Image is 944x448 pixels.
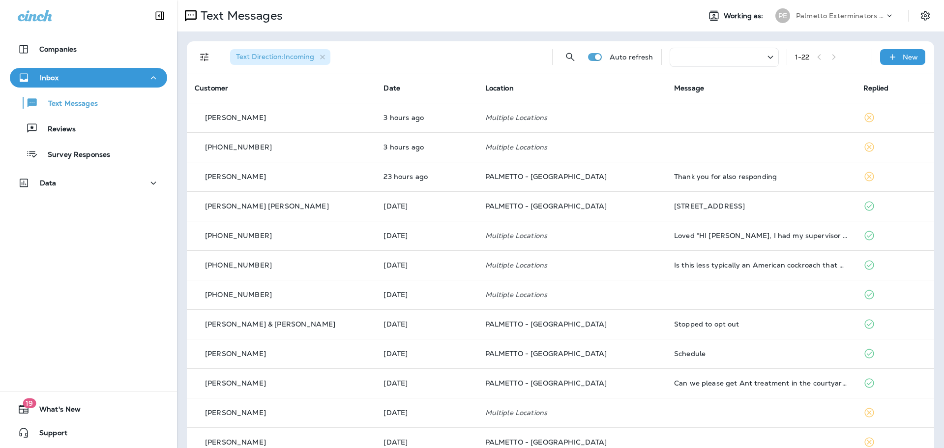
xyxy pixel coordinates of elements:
div: 1 - 22 [795,53,810,61]
p: Multiple Locations [485,261,658,269]
button: Collapse Sidebar [146,6,174,26]
p: Auto refresh [610,53,653,61]
p: Sep 26, 2025 03:53 PM [383,232,469,239]
button: Search Messages [560,47,580,67]
p: Sep 25, 2025 05:58 PM [383,320,469,328]
div: PE [775,8,790,23]
p: Data [40,179,57,187]
p: Palmetto Exterminators LLC [796,12,885,20]
span: PALMETTO - [GEOGRAPHIC_DATA] [485,320,607,329]
div: Is this less typically an American cockroach that would suddenly appear on my table could it have... [674,261,847,269]
span: Location [485,84,514,92]
p: Sep 25, 2025 02:57 PM [383,379,469,387]
p: [PERSON_NAME] [205,114,266,121]
p: Sep 30, 2025 10:30 AM [383,114,469,121]
p: Reviews [38,125,76,134]
p: Multiple Locations [485,143,658,151]
button: Support [10,423,167,443]
button: Survey Responses [10,144,167,164]
p: [PHONE_NUMBER] [205,143,272,151]
span: What's New [29,405,81,417]
button: 19What's New [10,399,167,419]
p: Text Messages [197,8,283,23]
p: Multiple Locations [485,291,658,299]
p: Sep 30, 2025 09:55 AM [383,143,469,151]
span: Replied [863,84,889,92]
button: Filters [195,47,214,67]
span: Text Direction : Incoming [236,52,314,61]
p: [PERSON_NAME] [PERSON_NAME] [205,202,329,210]
div: Thank you for also responding [674,173,847,180]
p: Multiple Locations [485,114,658,121]
p: Sep 25, 2025 05:20 PM [383,350,469,358]
button: Data [10,173,167,193]
p: [PERSON_NAME] & [PERSON_NAME] [205,320,335,328]
button: Settings [916,7,934,25]
p: [PERSON_NAME] [205,409,266,417]
p: [PERSON_NAME] [205,379,266,387]
p: [PHONE_NUMBER] [205,261,272,269]
span: 19 [23,398,36,408]
div: Schedule [674,350,847,358]
span: PALMETTO - [GEOGRAPHIC_DATA] [485,172,607,181]
span: PALMETTO - [GEOGRAPHIC_DATA] [485,202,607,210]
p: Sep 29, 2025 02:26 PM [383,173,469,180]
p: [PERSON_NAME] [205,350,266,358]
p: Text Messages [38,99,98,109]
span: Customer [195,84,228,92]
div: Loved “HI Lindsay, I had my supervisor look at your photo and it does appear to be an american co... [674,232,847,239]
span: PALMETTO - [GEOGRAPHIC_DATA] [485,379,607,388]
p: Inbox [40,74,59,82]
p: New [903,53,918,61]
span: PALMETTO - [GEOGRAPHIC_DATA] [485,349,607,358]
p: [PERSON_NAME] [205,438,266,446]
button: Text Messages [10,92,167,113]
span: Date [383,84,400,92]
p: Sep 26, 2025 08:58 AM [383,291,469,299]
p: Multiple Locations [485,409,658,417]
p: [PHONE_NUMBER] [205,232,272,239]
span: PALMETTO - [GEOGRAPHIC_DATA] [485,438,607,447]
p: Sep 26, 2025 04:32 PM [383,202,469,210]
div: Can we please get Ant treatment in the courtyard on your next visit? [674,379,847,387]
div: 1078 Glenshaw St. North Charleston, SC 29405 [674,202,847,210]
button: Reviews [10,118,167,139]
p: Sep 25, 2025 01:09 PM [383,438,469,446]
button: Inbox [10,68,167,88]
span: Message [674,84,704,92]
p: Multiple Locations [485,232,658,239]
p: Companies [39,45,77,53]
p: Sep 25, 2025 02:05 PM [383,409,469,417]
button: Companies [10,39,167,59]
div: Text Direction:Incoming [230,49,330,65]
p: Survey Responses [38,150,110,160]
span: Support [29,429,67,441]
span: Working as: [724,12,766,20]
p: Sep 26, 2025 12:01 PM [383,261,469,269]
div: Stopped to opt out [674,320,847,328]
p: [PERSON_NAME] [205,173,266,180]
p: [PHONE_NUMBER] [205,291,272,299]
